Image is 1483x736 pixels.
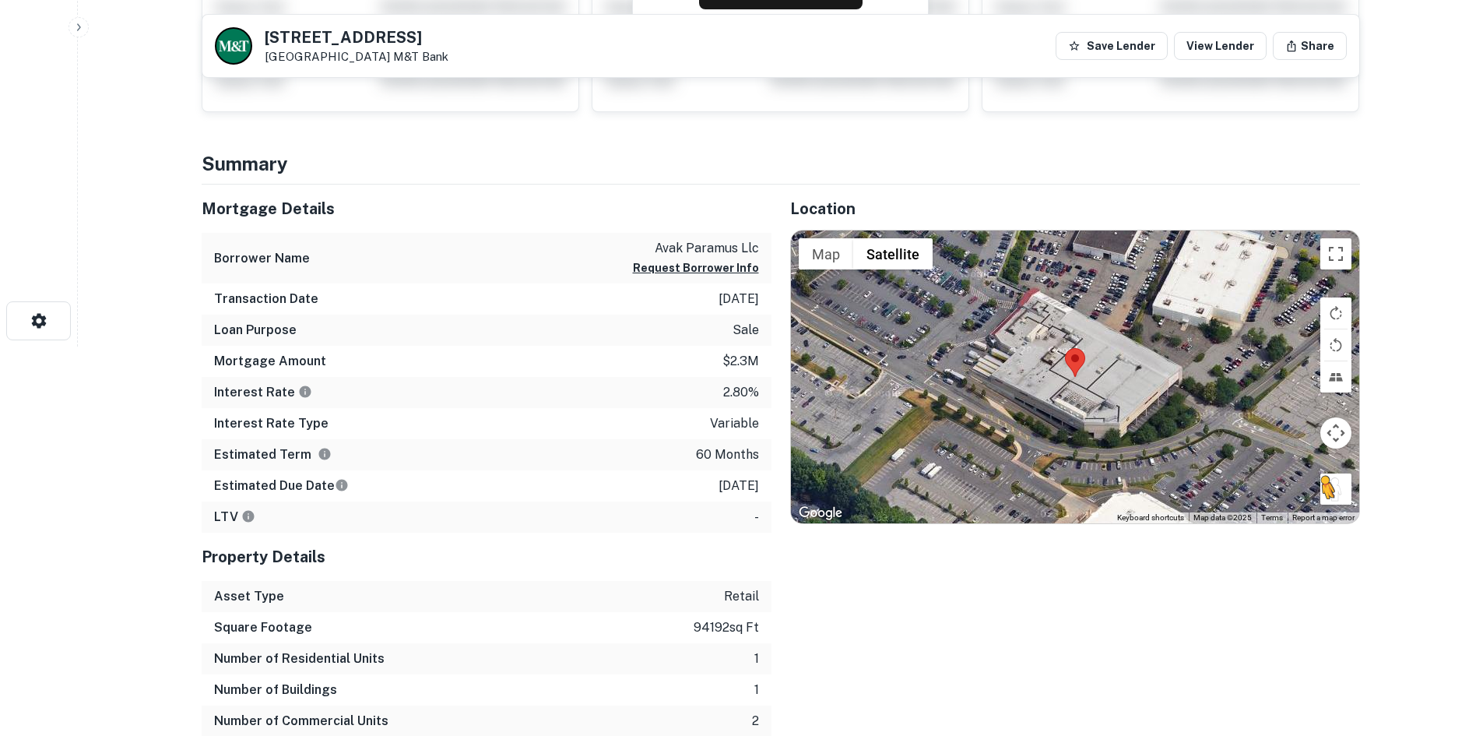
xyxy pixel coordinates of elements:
button: Show satellite imagery [853,238,933,269]
h6: Number of Residential Units [214,650,385,668]
button: Keyboard shortcuts [1117,512,1184,523]
p: [GEOGRAPHIC_DATA] [265,50,448,64]
p: retail [724,587,759,606]
svg: Estimate is based on a standard schedule for this type of loan. [335,478,349,492]
button: Toggle fullscreen view [1320,238,1351,269]
a: M&T Bank [393,50,448,63]
h6: Estimated Term [214,445,332,464]
button: Show street map [799,238,853,269]
button: Map camera controls [1320,417,1351,449]
p: 94192 sq ft [694,618,759,637]
p: [DATE] [719,290,759,308]
button: Rotate map counterclockwise [1320,329,1351,361]
a: Report a map error [1292,513,1355,522]
svg: Term is based on a standard schedule for this type of loan. [318,447,332,461]
h6: Mortgage Amount [214,352,326,371]
p: 2 [752,712,759,731]
svg: LTVs displayed on the website are for informational purposes only and may be reported incorrectly... [241,509,255,523]
p: 1 [754,681,759,699]
span: Map data ©2025 [1193,513,1252,522]
h5: Mortgage Details [202,197,771,220]
p: - [754,508,759,526]
h6: Estimated Due Date [214,477,349,495]
h6: Borrower Name [214,249,310,268]
h6: Square Footage [214,618,312,637]
button: Rotate map clockwise [1320,298,1351,329]
p: $2.3m [722,352,759,371]
p: 2.80% [723,383,759,402]
button: Save Lender [1056,32,1168,60]
p: sale [733,321,759,340]
img: Google [795,503,846,523]
p: [DATE] [719,477,759,495]
p: variable [710,414,759,433]
p: 60 months [696,445,759,464]
a: Open this area in Google Maps (opens a new window) [795,503,846,523]
a: View Lender [1174,32,1267,60]
iframe: Chat Widget [1405,611,1483,686]
p: avak paramus llc [633,239,759,258]
button: Request Borrower Info [633,259,759,277]
h5: [STREET_ADDRESS] [265,30,448,45]
h6: Asset Type [214,587,284,606]
button: Drag Pegman onto the map to open Street View [1320,474,1351,505]
h6: Loan Purpose [214,321,297,340]
p: 1 [754,650,759,668]
h4: Summary [202,150,1360,178]
h6: Transaction Date [214,290,318,308]
h6: Number of Buildings [214,681,337,699]
svg: The interest rates displayed on the website are for informational purposes only and may be report... [298,385,312,399]
h6: Interest Rate Type [214,414,329,433]
a: Terms (opens in new tab) [1261,513,1283,522]
h6: Interest Rate [214,383,312,402]
h6: Number of Commercial Units [214,712,388,731]
h6: LTV [214,508,255,526]
h5: Property Details [202,545,771,569]
h5: Location [790,197,1360,220]
button: Tilt map [1320,361,1351,393]
button: Share [1273,32,1347,60]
